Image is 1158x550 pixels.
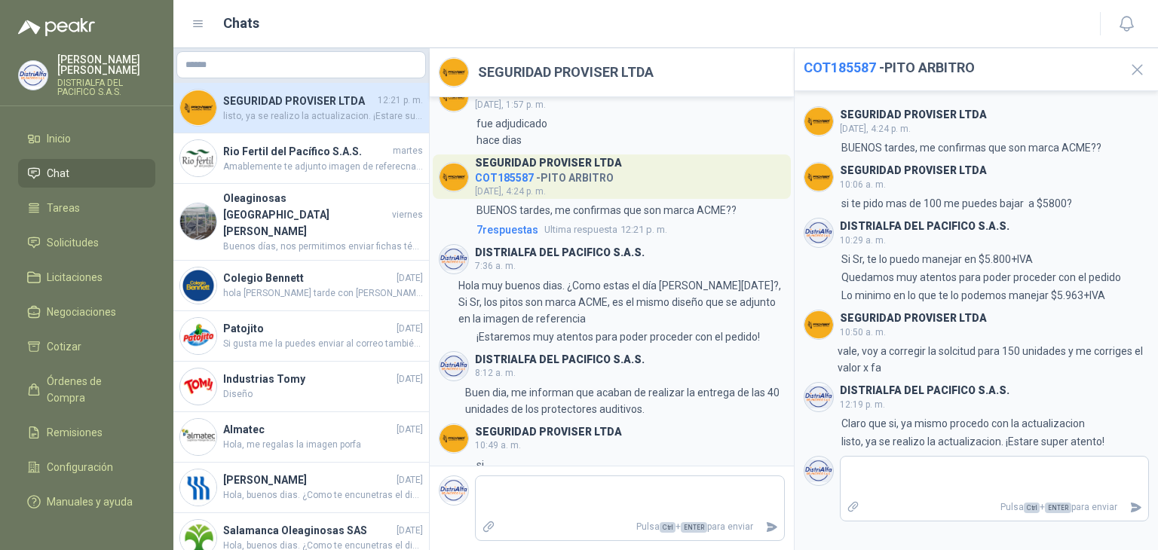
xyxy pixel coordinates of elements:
h2: - PITO ARBITRO [804,57,1117,78]
p: listo, ya se realizo la actualizacion. ¡Estare super atento! [841,433,1104,450]
span: viernes [392,208,423,222]
h3: SEGURIDAD PROVISER LTDA [475,428,622,436]
span: [DATE] [397,524,423,538]
span: Amablemente te adjunto imagen de referecnai y ficha tecnica, el valor ofertado es por par [223,160,423,174]
p: Pulsa + para enviar [501,514,759,540]
img: Company Logo [804,163,833,191]
h1: Chats [223,13,259,34]
h4: Colegio Bennett [223,270,394,286]
a: Company LogoAlmatec[DATE]Hola, me regalas la imagen porfa [173,412,429,463]
span: Órdenes de Compra [47,373,141,406]
a: Company LogoSEGURIDAD PROVISER LTDA12:21 p. m.listo, ya se realizo la actualizacion. ¡Estare supe... [173,83,429,133]
a: 7respuestasUltima respuesta12:21 p. m. [473,222,785,238]
a: Company Logo[PERSON_NAME][DATE]Hola, buenos dias. ¿Como te encunetras el dia [PERSON_NAME][DATE]?... [173,463,429,513]
p: Lo minimo en lo que te lo podemos manejar $5.963+IVA [841,287,1105,304]
h4: Rio Fertil del Pacífico S.A.S. [223,143,390,160]
p: si gracias [476,457,511,490]
span: [DATE] [397,271,423,286]
span: hola [PERSON_NAME] tarde con [PERSON_NAME] [223,286,423,301]
h4: Patojito [223,320,394,337]
h4: Industrias Tomy [223,371,394,387]
p: Quedamos muy atentos para poder proceder con el pedido [841,269,1121,286]
span: 12:21 p. m. [544,222,667,237]
img: Company Logo [440,424,468,453]
img: Company Logo [804,310,833,339]
a: Remisiones [18,418,155,447]
span: [DATE] [397,473,423,487]
img: Company Logo [180,267,216,304]
h4: SEGURIDAD PROVISER LTDA [223,93,375,109]
img: Company Logo [180,469,216,506]
a: Cotizar [18,332,155,361]
a: Solicitudes [18,228,155,257]
span: Hola, buenos dias. ¿Como te encunetras el dia [PERSON_NAME][DATE]? Mi nombre es [PERSON_NAME], es... [223,488,423,503]
span: Ctrl [1024,503,1040,513]
span: listo, ya se realizo la actualizacion. ¡Estare super atento! [223,109,423,124]
button: Enviar [1123,494,1148,521]
a: Chat [18,159,155,188]
span: [DATE] [397,372,423,387]
p: ¡Estaremos muy atentos para poder proceder con el pedido! [476,328,760,345]
span: [DATE] [397,423,423,437]
img: Company Logo [440,163,468,191]
h3: SEGURIDAD PROVISER LTDA [840,111,987,119]
a: Inicio [18,124,155,153]
img: Logo peakr [18,18,95,36]
img: Company Logo [19,61,47,90]
img: Company Logo [804,457,833,485]
span: 12:21 p. m. [378,93,423,108]
h3: DISTRIALFA DEL PACIFICO S.A.S. [840,222,1009,231]
img: Company Logo [440,476,468,505]
h4: Almatec [223,421,394,438]
p: Hola muy buenos dias. ¿Como estas el día [PERSON_NAME][DATE]?, Si Sr, los pitos son marca ACME, e... [458,277,785,327]
img: Company Logo [180,368,216,405]
h4: [PERSON_NAME] [223,472,394,488]
img: Company Logo [180,419,216,455]
p: fue adjudicado hace dias [476,115,547,148]
p: Claro que si, ya mismo procedo con la actualizacion [841,415,1085,432]
img: Company Logo [440,245,468,273]
span: 10:06 a. m. [840,179,886,190]
img: Company Logo [180,318,216,354]
h3: DISTRIALFA DEL PACIFICO S.A.S. [840,387,1009,395]
p: si te pido mas de 100 me puedes bajar a $5800? [841,195,1072,212]
label: Adjuntar archivos [476,514,501,540]
img: Company Logo [804,107,833,136]
span: Configuración [47,459,113,475]
a: Configuración [18,453,155,481]
span: Licitaciones [47,269,103,286]
img: Company Logo [180,90,216,126]
img: Company Logo [804,218,833,247]
span: Buenos días, nos permitimos enviar fichas técnicas de los elemento cotizados. [223,240,423,254]
span: Inicio [47,130,71,147]
a: Company LogoIndustrias Tomy[DATE]Diseño [173,362,429,412]
p: Si Sr, te lo puedo manejar en $5.800+IVA [841,251,1033,267]
p: BUENOS tardes, me confirmas que son marca ACME?? [476,202,737,218]
span: [DATE], 4:24 p. m. [475,186,546,197]
h3: DISTRIALFA DEL PACIFICO S.A.S. [475,249,645,257]
button: Enviar [759,514,784,540]
label: Adjuntar archivos [841,494,866,521]
a: Manuales y ayuda [18,487,155,516]
p: [PERSON_NAME] [PERSON_NAME] [57,54,155,75]
span: 7 respuesta s [476,222,538,238]
h3: DISTRIALFA DEL PACIFICO S.A.S. [475,356,645,364]
a: Órdenes de Compra [18,367,155,412]
span: 8:12 a. m. [475,368,516,378]
a: Company LogoRio Fertil del Pacífico S.A.S.martesAmablemente te adjunto imagen de referecnai y fic... [173,133,429,184]
img: Company Logo [440,58,468,87]
img: Company Logo [180,203,216,240]
h4: - PITO ARBITRO [475,168,622,182]
span: 10:50 a. m. [840,327,886,338]
span: 7:36 a. m. [475,261,516,271]
span: 10:49 a. m. [475,440,521,451]
h2: SEGURIDAD PROVISER LTDA [478,62,654,83]
img: Company Logo [440,83,468,112]
span: Cotizar [47,338,81,355]
span: 10:29 a. m. [840,235,886,246]
a: Negociaciones [18,298,155,326]
p: Pulsa + para enviar [865,494,1123,521]
p: Buen dia, me informan que acaban de realizar la entrega de las 40 unidades de los protectores aud... [465,384,784,417]
span: Tareas [47,200,80,216]
span: 12:19 p. m. [840,399,885,410]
